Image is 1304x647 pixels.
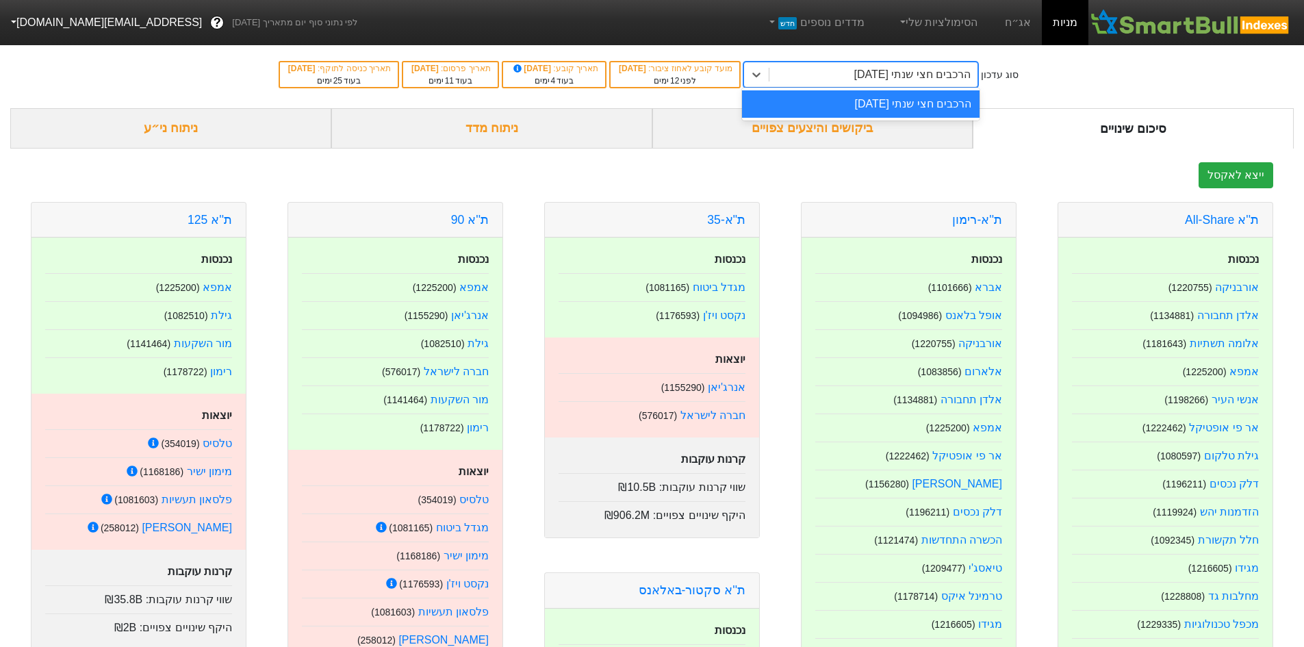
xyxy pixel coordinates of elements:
[1142,422,1186,433] small: ( 1222462 )
[874,535,918,546] small: ( 1121474 )
[444,550,489,561] a: מימון ישיר
[211,309,232,321] a: גילת
[618,481,656,493] span: ₪10.5B
[1164,394,1208,405] small: ( 1198266 )
[619,64,648,73] span: [DATE]
[892,9,984,36] a: הסימולציות שלי
[1190,338,1259,349] a: אלומה תשתיות
[1150,310,1194,321] small: ( 1134881 )
[287,62,391,75] div: תאריך כניסה לתוקף :
[981,68,1019,82] div: סוג עדכון
[1199,162,1273,188] button: ייצא לאקסל
[140,466,183,477] small: ( 1168186 )
[964,366,1002,377] a: אלארום
[971,253,1002,265] strong: נכנסות
[742,90,980,118] div: הרכבים חצי שנתי [DATE]
[411,64,441,73] span: [DATE]
[898,310,942,321] small: ( 1094986 )
[371,607,415,618] small: ( 1081603 )
[932,450,1002,461] a: אר פי אופטיקל
[287,75,391,87] div: בעוד ימים
[10,108,331,149] div: ניתוח ני״ע
[1188,563,1232,574] small: ( 1216605 )
[458,253,489,265] strong: נכנסות
[707,213,745,227] a: ת"א-35
[1183,366,1227,377] small: ( 1225200 )
[1168,282,1212,293] small: ( 1220755 )
[410,75,491,87] div: בעוד ימים
[114,494,158,505] small: ( 1081603 )
[418,606,489,618] a: פלסאון תעשיות
[928,282,972,293] small: ( 1101666 )
[681,453,745,465] strong: קרנות עוקבות
[446,578,489,589] a: נקסט ויז'ן
[922,563,966,574] small: ( 1209477 )
[201,253,232,265] strong: נכנסות
[865,479,909,490] small: ( 1156280 )
[405,310,448,321] small: ( 1155290 )
[1229,366,1259,377] a: אמפא
[511,64,554,73] span: [DATE]
[398,634,489,646] a: [PERSON_NAME]
[142,522,232,533] a: [PERSON_NAME]
[958,338,1002,349] a: אורבניקה
[1151,535,1194,546] small: ( 1092345 )
[1161,591,1205,602] small: ( 1228808 )
[617,75,732,87] div: לפני ימים
[127,338,170,349] small: ( 1141464 )
[382,366,420,377] small: ( 576017 )
[926,422,970,433] small: ( 1225200 )
[389,522,433,533] small: ( 1081165 )
[413,282,457,293] small: ( 1225200 )
[661,382,705,393] small: ( 1155290 )
[168,566,232,577] strong: קרנות עוקבות
[357,635,396,646] small: ( 258012 )
[912,478,1002,490] a: [PERSON_NAME]
[431,394,489,405] a: מור השקעות
[639,410,677,421] small: ( 576017 )
[761,9,870,36] a: מדדים נוספיםחדש
[420,422,464,433] small: ( 1178722 )
[952,213,1002,227] a: ת''א-רימון
[164,366,207,377] small: ( 1178722 )
[886,451,930,461] small: ( 1222462 )
[551,76,556,86] span: 4
[467,422,489,433] a: רימון
[232,16,357,29] span: לפי נתוני סוף יום מתאריך [DATE]
[941,590,1002,602] a: טרמינל איקס
[1204,450,1259,461] a: גילת טלקום
[978,618,1002,630] a: מגידו
[604,509,650,521] span: ₪906.2M
[114,622,137,633] span: ₪2B
[1200,506,1259,518] a: הזדמנות יהש
[941,394,1002,405] a: אלדן תחבורה
[164,310,208,321] small: ( 1082510 )
[715,253,745,265] strong: נכנסות
[436,522,489,533] a: מגדל ביטוח
[105,594,142,605] span: ₪35.8B
[670,76,679,86] span: 12
[617,62,732,75] div: מועד קובע לאחוז ציבור :
[715,624,745,636] strong: נכנסות
[918,366,962,377] small: ( 1083856 )
[418,494,456,505] small: ( 354019 )
[893,394,937,405] small: ( 1134881 )
[921,534,1002,546] a: הכשרה התחדשות
[187,466,232,477] a: מימון ישיר
[559,501,745,524] div: היקף שינויים צפויים :
[1185,213,1259,227] a: ת''א All-Share
[1228,253,1259,265] strong: נכנסות
[451,309,489,321] a: אנרג'יאן
[45,613,232,636] div: היקף שינויים צפויים :
[510,75,598,87] div: בעוד ימים
[894,591,938,602] small: ( 1178714 )
[1153,507,1197,518] small: ( 1119924 )
[1212,394,1259,405] a: אנשי העיר
[188,213,232,227] a: ת''א 125
[1198,534,1259,546] a: חלל תקשורת
[1142,338,1186,349] small: ( 1181643 )
[703,309,746,321] a: נקסט ויז'ן
[906,507,949,518] small: ( 1196211 )
[424,366,489,377] a: חברה לישראל
[451,213,489,227] a: ת''א 90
